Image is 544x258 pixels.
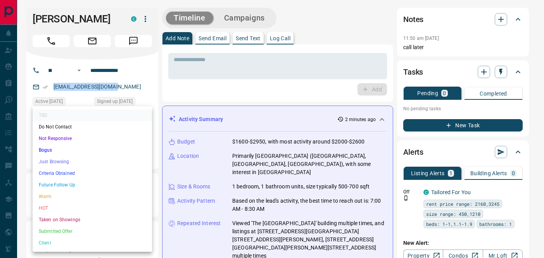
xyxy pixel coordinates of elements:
li: Do Not Contact [33,121,152,133]
li: Warm [33,191,152,202]
li: Taken on Showings [33,214,152,226]
li: Bogus [33,144,152,156]
li: Not Responsive [33,133,152,144]
li: Just Browsing [33,156,152,167]
li: Criteria Obtained [33,167,152,179]
li: Client [33,237,152,249]
li: HOT [33,202,152,214]
li: Submitted Offer [33,226,152,237]
li: Future Follow Up [33,179,152,191]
